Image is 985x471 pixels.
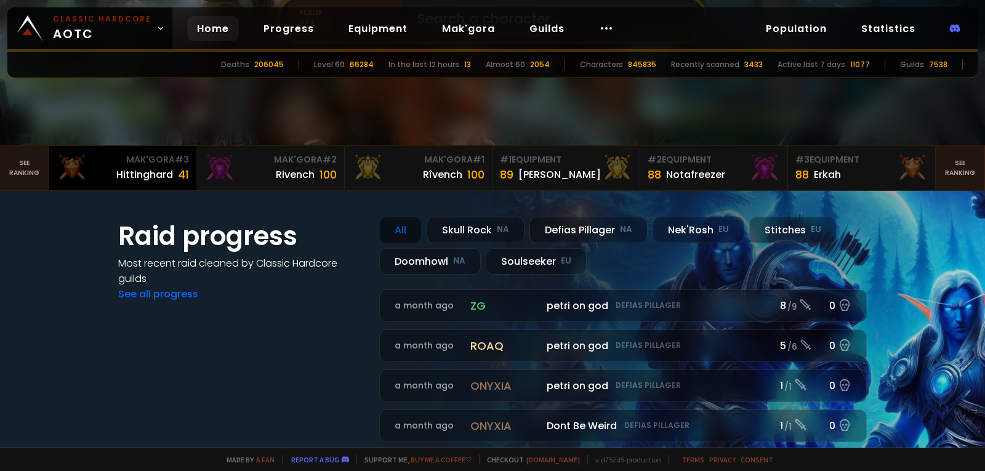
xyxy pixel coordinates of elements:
a: #2Equipment88Notafreezer [640,146,788,190]
a: Privacy [709,455,736,464]
a: a month agoonyxiaDont Be WeirdDefias Pillager1 /10 [379,409,867,442]
div: 66284 [350,59,374,70]
a: a month agoroaqpetri on godDefias Pillager5 /60 [379,329,867,362]
a: Mak'gora [432,16,505,41]
div: Characters [580,59,623,70]
a: Consent [741,455,773,464]
small: EU [718,223,729,236]
a: Classic HardcoreAOTC [7,7,172,49]
div: Deaths [221,59,249,70]
div: Mak'Gora [352,153,484,166]
div: Stitches [749,217,837,243]
div: Mak'Gora [57,153,189,166]
div: Active last 7 days [778,59,845,70]
div: Soulseeker [486,248,587,275]
h4: Most recent raid cleaned by Classic Hardcore guilds [118,256,364,286]
small: NA [453,255,465,267]
div: 89 [500,166,513,183]
small: EU [811,223,821,236]
div: 11077 [850,59,870,70]
div: 88 [795,166,809,183]
div: Defias Pillager [529,217,648,243]
small: EU [561,255,571,267]
h1: Raid progress [118,217,364,256]
div: Skull Rock [427,217,525,243]
a: Progress [254,16,324,41]
div: Guilds [900,59,924,70]
small: NA [497,223,509,236]
a: Statistics [851,16,925,41]
span: Made by [219,455,275,464]
a: Equipment [339,16,417,41]
a: Population [756,16,837,41]
a: a fan [256,455,275,464]
a: a month agozgpetri on godDefias Pillager8 /90 [379,289,867,322]
a: Home [187,16,239,41]
a: Mak'Gora#3Hittinghard41 [49,146,197,190]
a: [DOMAIN_NAME] [526,455,580,464]
div: 100 [467,166,484,183]
div: Hittinghard [116,167,173,182]
small: Classic Hardcore [53,14,151,25]
a: Mak'Gora#2Rivench100 [197,146,345,190]
div: Level 60 [314,59,345,70]
div: 2054 [530,59,550,70]
div: In the last 12 hours [388,59,459,70]
a: Guilds [520,16,574,41]
a: See all progress [118,287,198,301]
a: #1Equipment89[PERSON_NAME] [492,146,640,190]
div: 206045 [254,59,284,70]
div: Doomhowl [379,248,481,275]
span: # 1 [473,153,484,166]
div: 13 [464,59,471,70]
div: Equipment [500,153,632,166]
div: 100 [320,166,337,183]
div: 845835 [628,59,656,70]
span: # 2 [323,153,337,166]
div: 3433 [744,59,763,70]
span: # 3 [795,153,810,166]
div: Almost 60 [486,59,525,70]
div: 88 [648,166,661,183]
a: Seeranking [936,146,985,190]
span: # 3 [175,153,189,166]
div: Rivench [276,167,315,182]
span: Checkout [479,455,580,464]
a: Terms [681,455,704,464]
div: [PERSON_NAME] [518,167,601,182]
a: Buy me a coffee [411,455,472,464]
a: Report a bug [291,455,339,464]
div: Recently scanned [671,59,739,70]
span: AOTC [53,14,151,43]
div: Notafreezer [666,167,725,182]
a: #3Equipment88Erkah [788,146,936,190]
span: v. d752d5 - production [587,455,661,464]
div: Erkah [814,167,841,182]
div: Rîvench [423,167,462,182]
span: Support me, [356,455,472,464]
a: Mak'Gora#1Rîvench100 [345,146,492,190]
div: Equipment [648,153,780,166]
div: Nek'Rosh [653,217,744,243]
div: All [379,217,422,243]
span: # 1 [500,153,512,166]
div: Mak'Gora [204,153,337,166]
a: a month agoonyxiapetri on godDefias Pillager1 /10 [379,369,867,402]
span: # 2 [648,153,662,166]
div: 41 [178,166,189,183]
div: Equipment [795,153,928,166]
div: 7538 [929,59,947,70]
small: NA [620,223,632,236]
